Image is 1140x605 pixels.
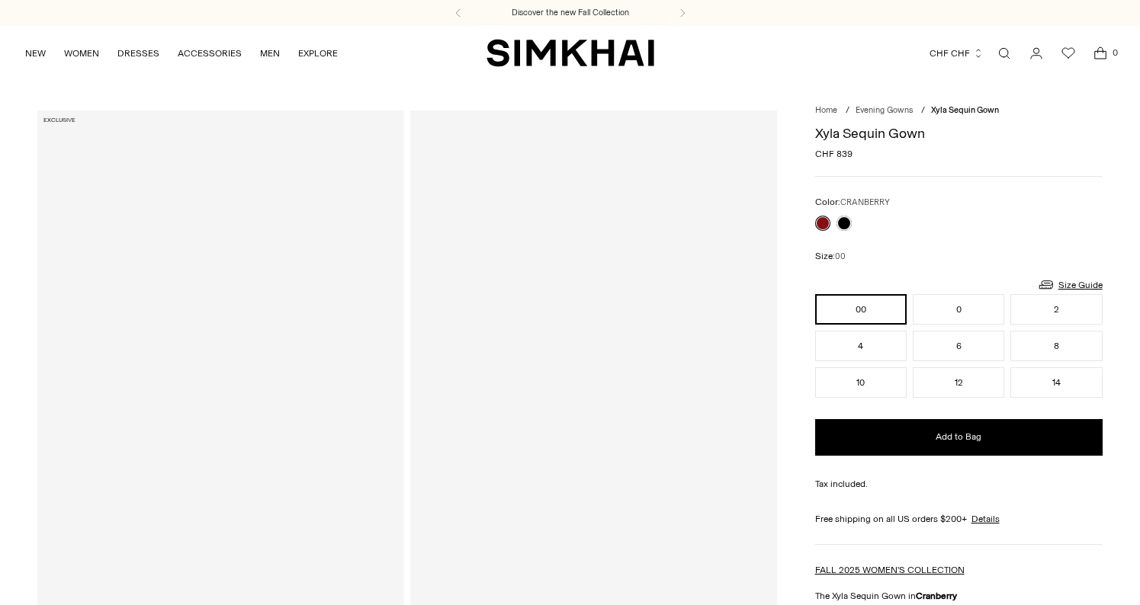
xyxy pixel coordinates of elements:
div: / [921,104,925,117]
a: FALL 2025 WOMEN'S COLLECTION [815,565,965,575]
a: MEN [260,37,280,70]
a: Evening Gowns [856,105,913,115]
span: 0 [1108,46,1122,59]
a: Open search modal [989,38,1020,69]
span: 00 [835,251,846,261]
a: SIMKHAI [487,38,654,68]
label: Size: [815,249,846,264]
div: Tax included. [815,477,1103,491]
span: Add to Bag [936,431,981,443]
p: The Xyla Sequin Gown in [815,589,1103,603]
a: NEW [25,37,46,70]
a: ACCESSORIES [178,37,242,70]
h1: Xyla Sequin Gown [815,126,1103,140]
a: Go to the account page [1021,38,1052,69]
button: 10 [815,367,907,398]
a: Size Guide [1037,275,1103,294]
button: 6 [913,331,1004,361]
button: 12 [913,367,1004,398]
nav: breadcrumbs [815,104,1103,117]
button: 8 [1010,331,1102,361]
button: 00 [815,294,907,325]
button: 14 [1010,367,1102,398]
button: 0 [913,294,1004,325]
strong: Cranberry [916,591,957,601]
button: 4 [815,331,907,361]
a: Details [971,512,1000,526]
button: Add to Bag [815,419,1103,456]
span: Xyla Sequin Gown [931,105,999,115]
a: WOMEN [64,37,99,70]
div: / [846,104,849,117]
span: CHF 839 [815,147,853,161]
button: 2 [1010,294,1102,325]
a: DRESSES [117,37,159,70]
a: Wishlist [1053,38,1084,69]
label: Color: [815,195,890,210]
a: Discover the new Fall Collection [512,7,629,19]
a: Home [815,105,837,115]
button: CHF CHF [930,37,984,70]
div: Free shipping on all US orders $200+ [815,512,1103,526]
a: EXPLORE [298,37,338,70]
a: Open cart modal [1085,38,1116,69]
span: CRANBERRY [840,197,890,207]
